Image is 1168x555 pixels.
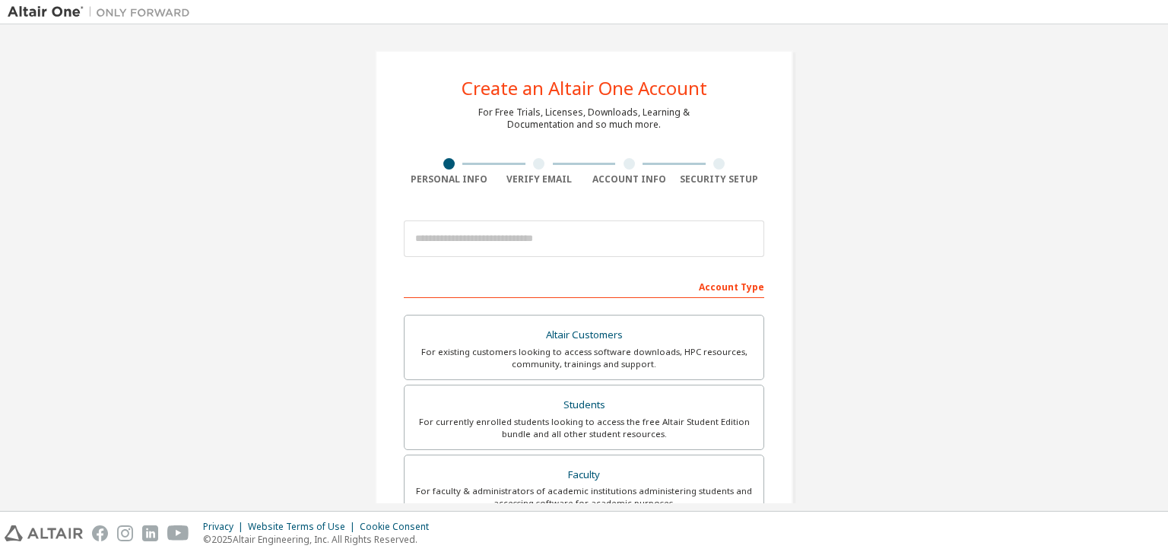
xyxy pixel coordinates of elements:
img: altair_logo.svg [5,525,83,541]
div: Account Info [584,173,674,186]
div: Faculty [414,465,754,486]
img: instagram.svg [117,525,133,541]
div: Personal Info [404,173,494,186]
div: Students [414,395,754,416]
img: linkedin.svg [142,525,158,541]
div: For faculty & administrators of academic institutions administering students and accessing softwa... [414,485,754,509]
div: Website Terms of Use [248,521,360,533]
div: Cookie Consent [360,521,438,533]
div: Altair Customers [414,325,754,346]
div: For existing customers looking to access software downloads, HPC resources, community, trainings ... [414,346,754,370]
div: Security Setup [674,173,765,186]
div: Create an Altair One Account [462,79,707,97]
div: For Free Trials, Licenses, Downloads, Learning & Documentation and so much more. [478,106,690,131]
div: For currently enrolled students looking to access the free Altair Student Edition bundle and all ... [414,416,754,440]
div: Account Type [404,274,764,298]
img: facebook.svg [92,525,108,541]
p: © 2025 Altair Engineering, Inc. All Rights Reserved. [203,533,438,546]
img: Altair One [8,5,198,20]
div: Privacy [203,521,248,533]
img: youtube.svg [167,525,189,541]
div: Verify Email [494,173,585,186]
